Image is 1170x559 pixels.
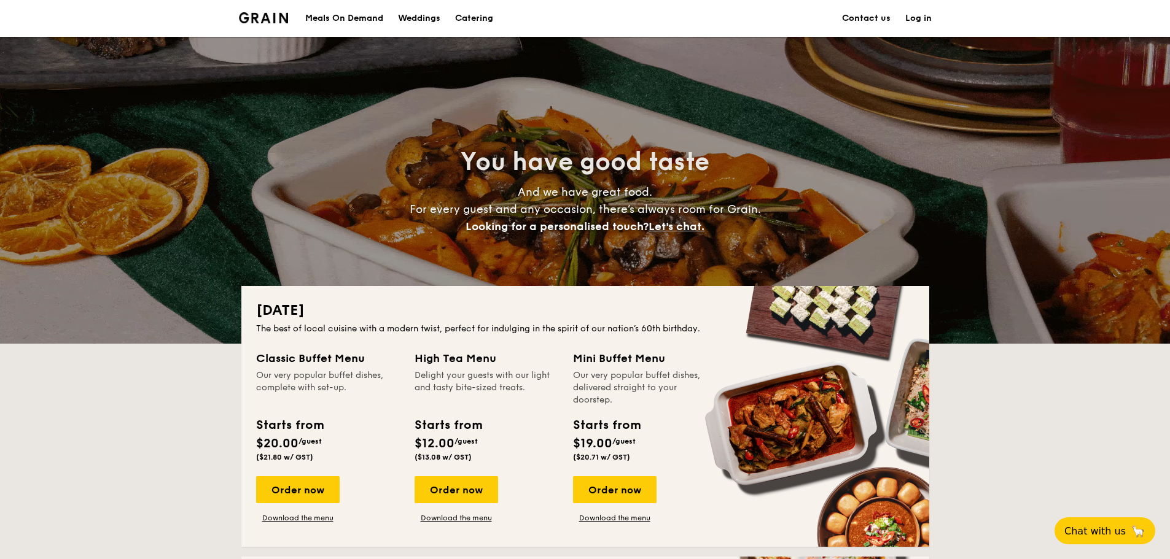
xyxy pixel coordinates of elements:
[256,476,340,503] div: Order now
[649,220,704,233] span: Let's chat.
[573,513,657,523] a: Download the menu
[454,437,478,445] span: /guest
[573,476,657,503] div: Order now
[573,453,630,461] span: ($20.71 w/ GST)
[239,12,289,23] a: Logotype
[415,436,454,451] span: $12.00
[612,437,636,445] span: /guest
[256,416,323,434] div: Starts from
[573,416,640,434] div: Starts from
[415,369,558,406] div: Delight your guests with our light and tasty bite-sized treats.
[461,147,709,177] span: You have good taste
[239,12,289,23] img: Grain
[415,476,498,503] div: Order now
[415,513,498,523] a: Download the menu
[410,185,761,233] span: And we have great food. For every guest and any occasion, there’s always room for Grain.
[1131,524,1145,538] span: 🦙
[573,369,717,406] div: Our very popular buffet dishes, delivered straight to your doorstep.
[573,350,717,367] div: Mini Buffet Menu
[415,350,558,367] div: High Tea Menu
[1055,517,1155,544] button: Chat with us🦙
[256,323,915,335] div: The best of local cuisine with a modern twist, perfect for indulging in the spirit of our nation’...
[256,369,400,406] div: Our very popular buffet dishes, complete with set-up.
[573,436,612,451] span: $19.00
[256,350,400,367] div: Classic Buffet Menu
[415,416,482,434] div: Starts from
[415,453,472,461] span: ($13.08 w/ GST)
[256,453,313,461] span: ($21.80 w/ GST)
[256,301,915,320] h2: [DATE]
[256,436,298,451] span: $20.00
[1064,525,1126,537] span: Chat with us
[256,513,340,523] a: Download the menu
[466,220,649,233] span: Looking for a personalised touch?
[298,437,322,445] span: /guest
